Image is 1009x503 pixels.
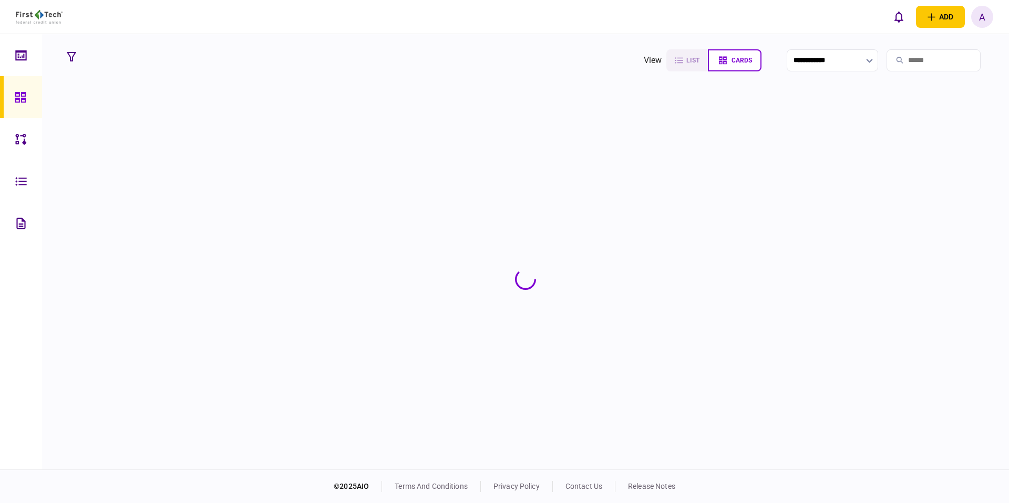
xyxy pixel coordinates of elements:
a: privacy policy [493,482,540,490]
a: terms and conditions [395,482,468,490]
button: a [971,6,993,28]
div: view [644,54,662,67]
button: open adding identity options [916,6,965,28]
a: release notes [628,482,675,490]
span: cards [732,57,752,64]
button: cards [708,49,761,71]
button: open notifications list [888,6,910,28]
span: list [686,57,699,64]
button: list [666,49,708,71]
a: contact us [565,482,602,490]
img: client company logo [16,10,63,24]
div: © 2025 AIO [334,481,382,492]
